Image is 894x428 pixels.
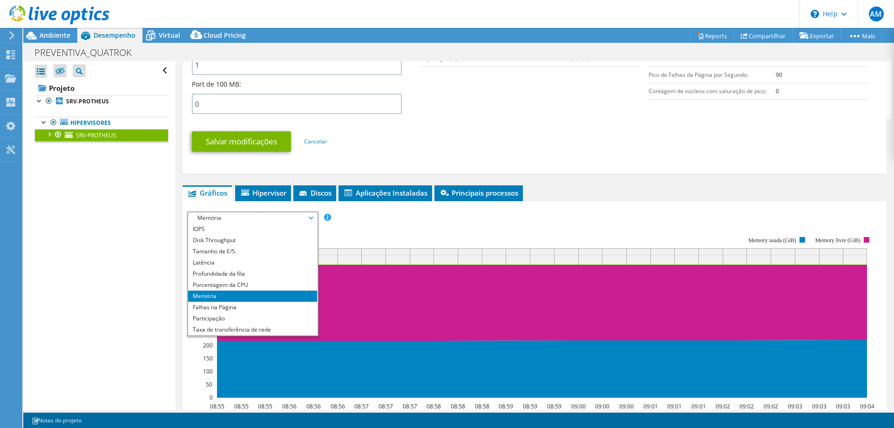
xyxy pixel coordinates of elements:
text: 09:04 [860,402,874,410]
label: Port de 100 MB: [192,80,241,89]
text: 08:55 [210,402,224,410]
text: 08:59 [547,402,562,410]
text: 09:03 [836,402,850,410]
text: 09:03 [812,402,826,410]
text: 08:57 [354,402,369,410]
li: Taxa de transferência de rede [188,324,317,335]
a: Compartilhar [734,28,793,43]
a: SRV-PROTHEUS [35,95,168,108]
td: Pico de Falhas da Página por Segundo: [649,67,775,83]
text: 09:02 [739,402,754,410]
b: 0 GiB (0,00%) [556,54,591,62]
text: 08:59 [499,402,513,410]
span: Discos [298,188,332,197]
text: 09:00 [571,402,586,410]
text: 08:58 [427,402,441,410]
text: Memory livre (GiB) [815,237,860,244]
li: Memória [188,291,317,302]
a: SRV-PROTHEUS [35,129,168,141]
text: 08:56 [306,402,321,410]
span: Hipervisor [240,188,286,197]
h1: PREVENTIVA_QUATROK [30,48,146,58]
text: 08:58 [451,402,465,410]
text: 08:57 [403,402,417,410]
text: 09:02 [716,402,730,410]
text: 200 [203,341,213,349]
b: SRV-PROTHEUS [66,97,109,105]
span: Gráficos [187,188,227,197]
a: Projeto [35,81,168,95]
span: Principais processos [439,188,518,197]
text: 09:02 [764,402,778,410]
text: 08:56 [282,402,297,410]
text: 0 [210,394,213,401]
li: Falhas na Página [188,302,317,313]
a: Hipervisores [35,117,168,129]
li: Profundidade da fila [188,268,317,279]
text: 50 [206,380,212,388]
text: 09:01 [691,402,706,410]
td: Contagem de núcleos com saturação de pico: [649,83,775,99]
text: 09:01 [643,402,658,410]
li: Porcentagem da CPU [188,279,317,291]
text: 08:55 [234,402,249,410]
a: Exportar [792,28,841,43]
a: Notas do projeto [25,414,88,426]
text: 09:01 [667,402,682,410]
span: Aplicações Instaladas [343,188,427,197]
text: Memory usada (GiB) [749,237,797,244]
b: 90 [776,71,782,79]
b: 0 [776,87,779,95]
b: 34% /25% [776,54,801,62]
li: Latência [188,257,317,268]
text: 08:57 [379,402,393,410]
span: Ambiente [40,31,70,40]
text: 08:55 [258,402,272,410]
text: 09:00 [619,402,634,410]
svg: \n [811,10,819,18]
span: Cloud Pricing [203,31,246,40]
li: Disk Throughput [188,235,317,246]
a: Salvar modificações [192,131,291,152]
li: Participação [188,313,317,324]
text: 08:58 [475,402,489,410]
a: Mais [841,28,882,43]
text: 09:00 [595,402,610,410]
text: 08:56 [331,402,345,410]
span: SRV-PROTHEUS [76,131,116,139]
a: Cancelar [304,137,327,145]
text: 09:03 [788,402,802,410]
li: IOPS [188,224,317,235]
a: Reports [690,28,734,43]
text: 100 [203,367,213,375]
li: Tamanho de E/S [188,246,317,257]
text: 08:59 [523,402,537,410]
text: 150 [203,354,213,362]
span: Desempenho [94,31,135,40]
span: Virtual [159,31,180,40]
span: Memória [193,212,312,224]
span: AM [869,7,884,21]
